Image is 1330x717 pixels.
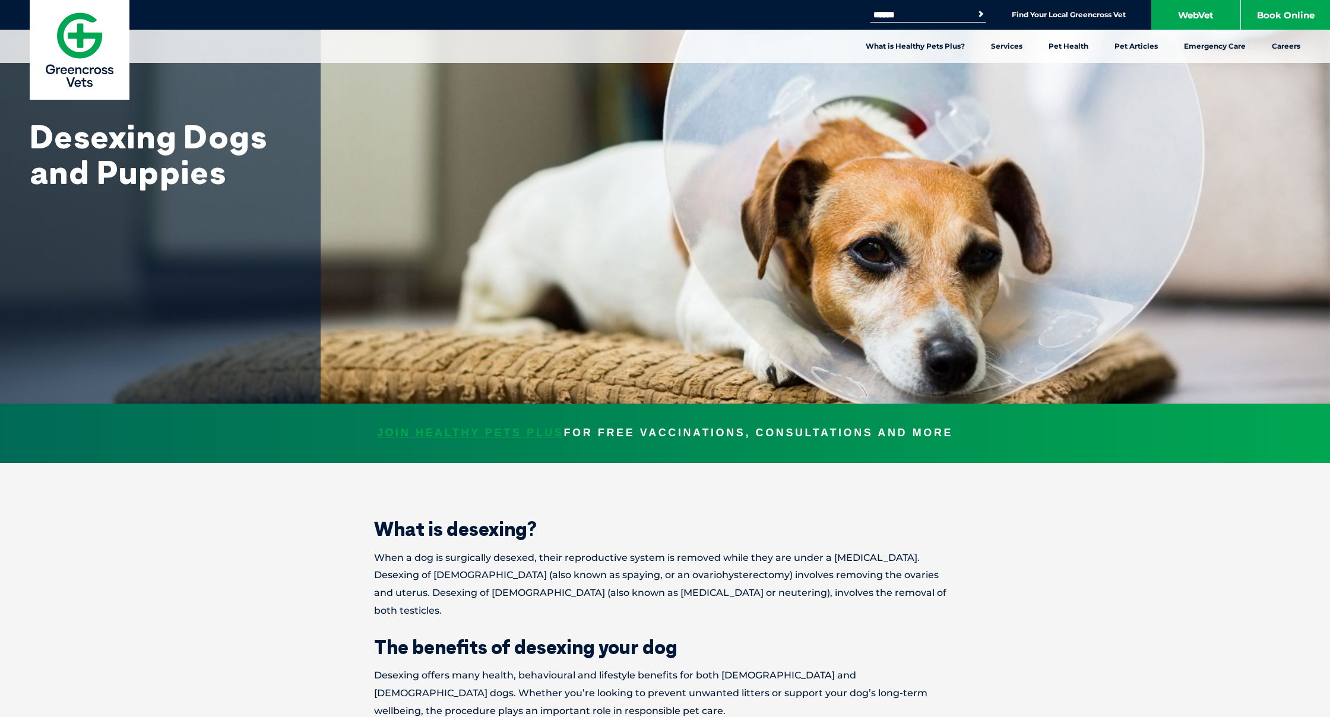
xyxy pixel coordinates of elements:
a: Emergency Care [1171,30,1259,63]
a: JOIN HEALTHY PETS PLUS [377,427,564,439]
h2: What is desexing? [374,519,956,538]
a: What is Healthy Pets Plus? [853,30,978,63]
p: When a dog is surgically desexed, their reproductive system is removed while they are under a [ME... [374,549,956,620]
a: Pet Articles [1101,30,1171,63]
p: FOR FREE VACCINATIONS, CONSULTATIONS AND MORE [12,424,1318,442]
button: Search [975,8,987,20]
a: Careers [1259,30,1313,63]
h2: The benefits of desexing your dog [374,637,956,656]
span: JOIN HEALTHY PETS PLUS [377,424,564,442]
a: Find Your Local Greencross Vet [1012,10,1126,20]
a: Services [978,30,1035,63]
h1: Desexing Dogs and Puppies [30,119,291,190]
a: Pet Health [1035,30,1101,63]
